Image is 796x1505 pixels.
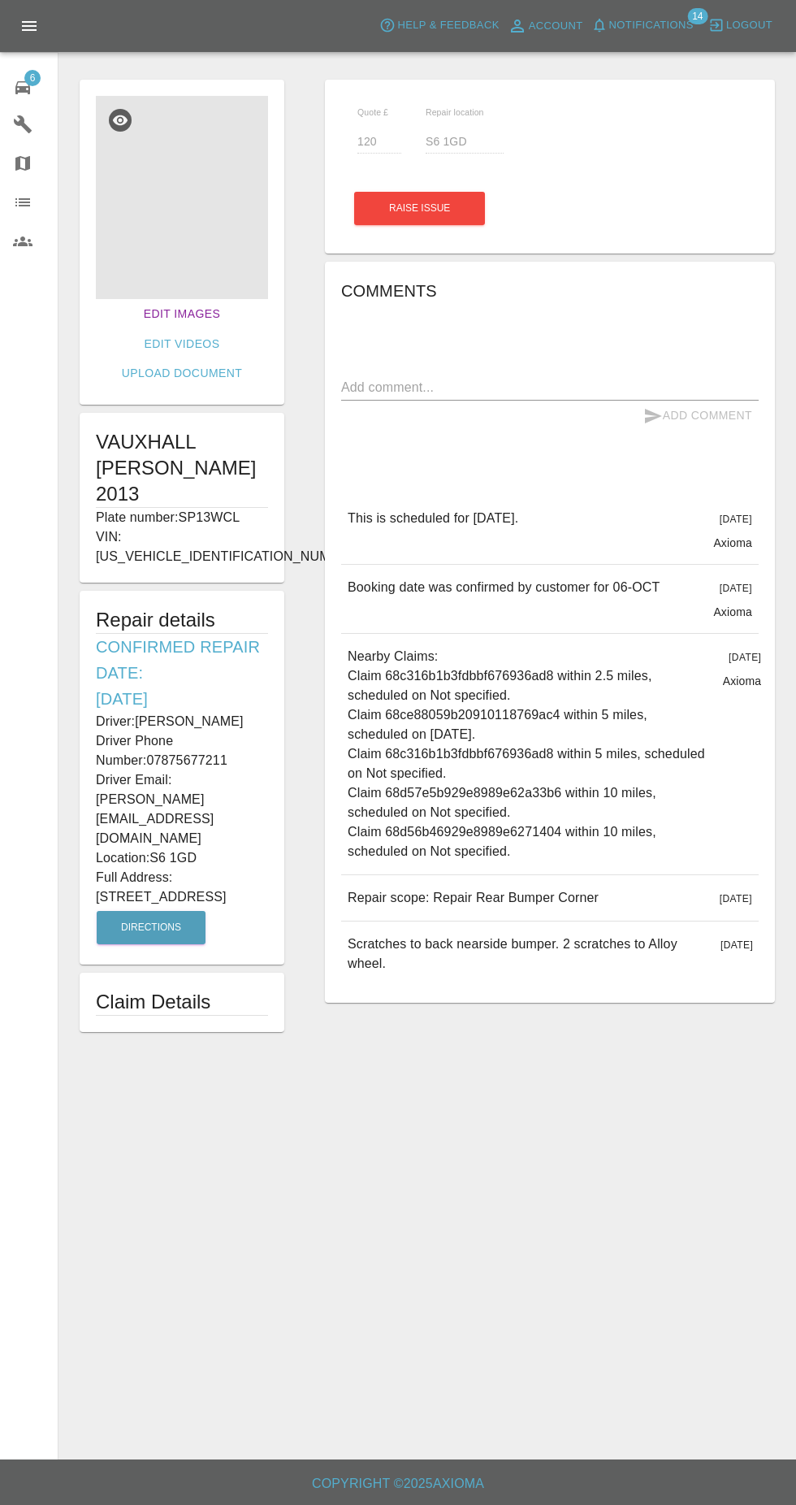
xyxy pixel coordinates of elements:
[609,16,694,35] span: Notifications
[96,731,268,770] p: Driver Phone Number: 07875677211
[504,13,587,39] a: Account
[348,647,710,861] p: Nearby Claims: Claim 68c316b1b3fdbbf676936ad8 within 2.5 miles, scheduled on Not specified. Claim...
[354,192,485,225] button: Raise issue
[729,652,761,663] span: [DATE]
[704,13,777,38] button: Logout
[720,583,752,594] span: [DATE]
[529,17,583,36] span: Account
[348,888,599,908] p: Repair scope: Repair Rear Bumper Corner
[726,16,772,35] span: Logout
[96,868,268,907] p: Full Address: [STREET_ADDRESS]
[96,770,268,848] p: Driver Email: [PERSON_NAME][EMAIL_ADDRESS][DOMAIN_NAME]
[115,358,249,388] a: Upload Document
[720,514,752,525] span: [DATE]
[348,509,518,528] p: This is scheduled for [DATE].
[357,107,388,117] span: Quote £
[723,673,762,689] p: Axioma
[348,935,707,974] p: Scratches to back nearside bumper. 2 scratches to Alloy wheel.
[96,508,268,527] p: Plate number: SP13WCL
[96,989,268,1015] h1: Claim Details
[687,8,707,24] span: 14
[97,911,205,944] button: Directions
[10,7,49,46] button: Open drawer
[397,16,499,35] span: Help & Feedback
[13,1472,783,1495] h6: Copyright © 2025 Axioma
[138,329,227,359] a: Edit Videos
[137,299,227,329] a: Edit Images
[96,429,268,507] h1: VAUXHALL [PERSON_NAME] 2013
[713,604,752,620] p: Axioma
[348,578,660,597] p: Booking date was confirmed by customer for 06-OCT
[96,712,268,731] p: Driver: [PERSON_NAME]
[341,278,759,304] h6: Comments
[96,607,268,633] h5: Repair details
[587,13,698,38] button: Notifications
[713,535,752,551] p: Axioma
[720,939,753,951] span: [DATE]
[96,848,268,868] p: Location: S6 1GD
[720,893,752,904] span: [DATE]
[96,96,268,299] img: 89c4268f-c734-42e0-9270-3ca0a4035a25
[426,107,484,117] span: Repair location
[96,634,268,712] h6: Confirmed Repair Date: [DATE]
[96,527,268,566] p: VIN: [US_VEHICLE_IDENTIFICATION_NUMBER]
[24,70,41,86] span: 6
[375,13,503,38] button: Help & Feedback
